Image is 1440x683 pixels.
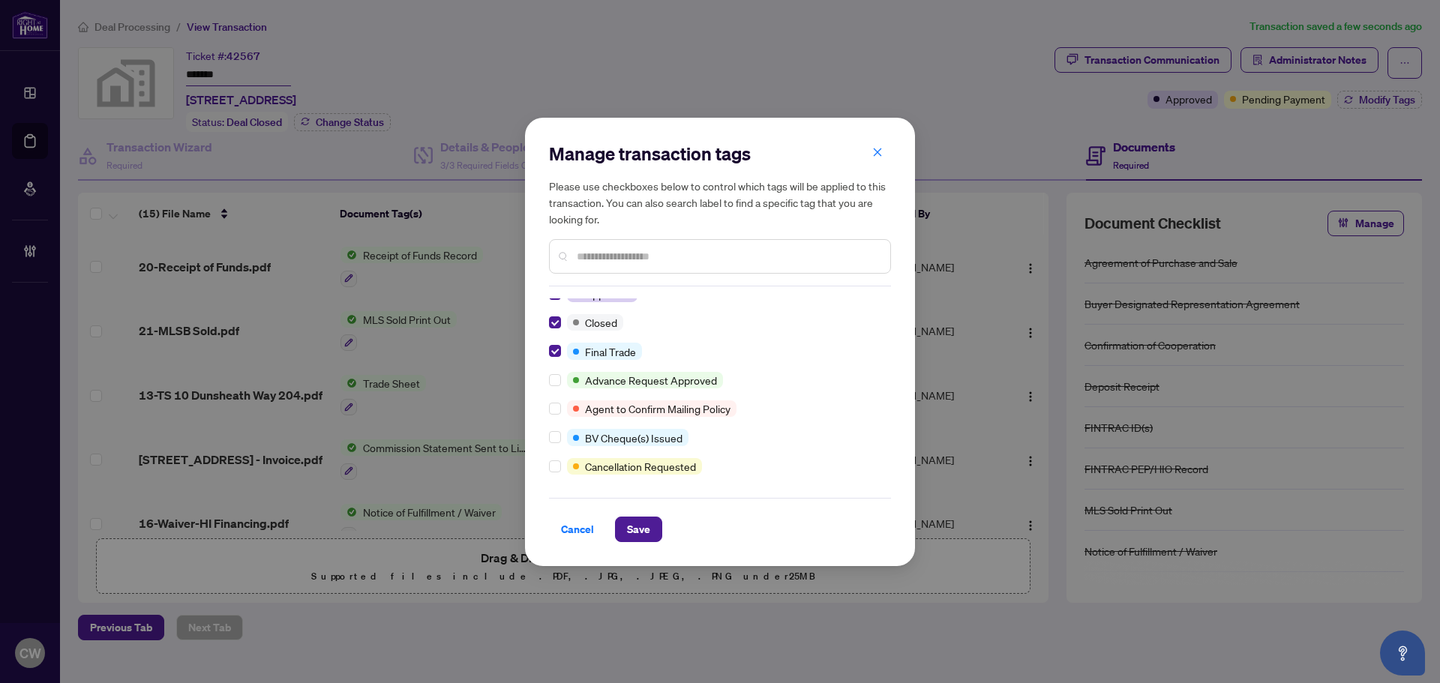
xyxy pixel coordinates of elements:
button: Cancel [549,517,606,542]
h5: Please use checkboxes below to control which tags will be applied to this transaction. You can al... [549,178,891,227]
h2: Manage transaction tags [549,142,891,166]
span: Final Trade [585,343,636,360]
button: Save [615,517,662,542]
span: close [872,147,883,157]
span: Agent to Confirm Mailing Policy [585,400,730,417]
span: Advance Request Approved [585,372,717,388]
span: Closed [585,314,617,331]
button: Open asap [1380,631,1425,676]
span: Save [627,517,650,541]
span: Cancel [561,517,594,541]
span: Cancellation Requested [585,458,696,475]
span: BV Cheque(s) Issued [585,430,682,446]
